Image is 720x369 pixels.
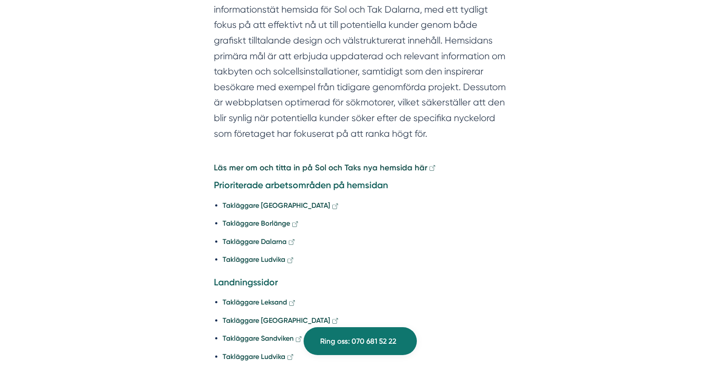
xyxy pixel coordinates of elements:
a: Takläggare Leksand [223,298,296,306]
a: Takläggare [GEOGRAPHIC_DATA] [223,316,339,325]
strong: Takläggare Ludvika [223,352,285,361]
strong: Takläggare Sandviken [223,334,294,342]
h4: Prioriterade arbetsområden på hemsidan [214,179,507,194]
strong: Läs mer om och titta in på Sol och Taks nya hemsida här [214,163,427,173]
a: Takläggare [GEOGRAPHIC_DATA] [223,201,339,210]
a: Takläggare Sandviken [223,334,303,342]
a: Takläggare Ludvika [223,352,294,361]
strong: Takläggare [GEOGRAPHIC_DATA] [223,201,330,210]
strong: Takläggare Dalarna [223,237,287,246]
a: Takläggare Ludvika [223,255,294,264]
h4: Landningssidor [214,276,507,291]
span: Ring oss: 070 681 52 22 [320,335,396,347]
a: Takläggare Borlänge [223,219,299,227]
strong: Takläggare Ludvika [223,255,285,264]
a: Takläggare Dalarna [223,237,296,246]
strong: Takläggare Leksand [223,298,287,306]
a: Läs mer om och titta in på Sol och Taks nya hemsida här [214,163,436,172]
a: Ring oss: 070 681 52 22 [304,327,417,355]
strong: Takläggare [GEOGRAPHIC_DATA] [223,316,330,325]
strong: Takläggare Borlänge [223,219,290,227]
